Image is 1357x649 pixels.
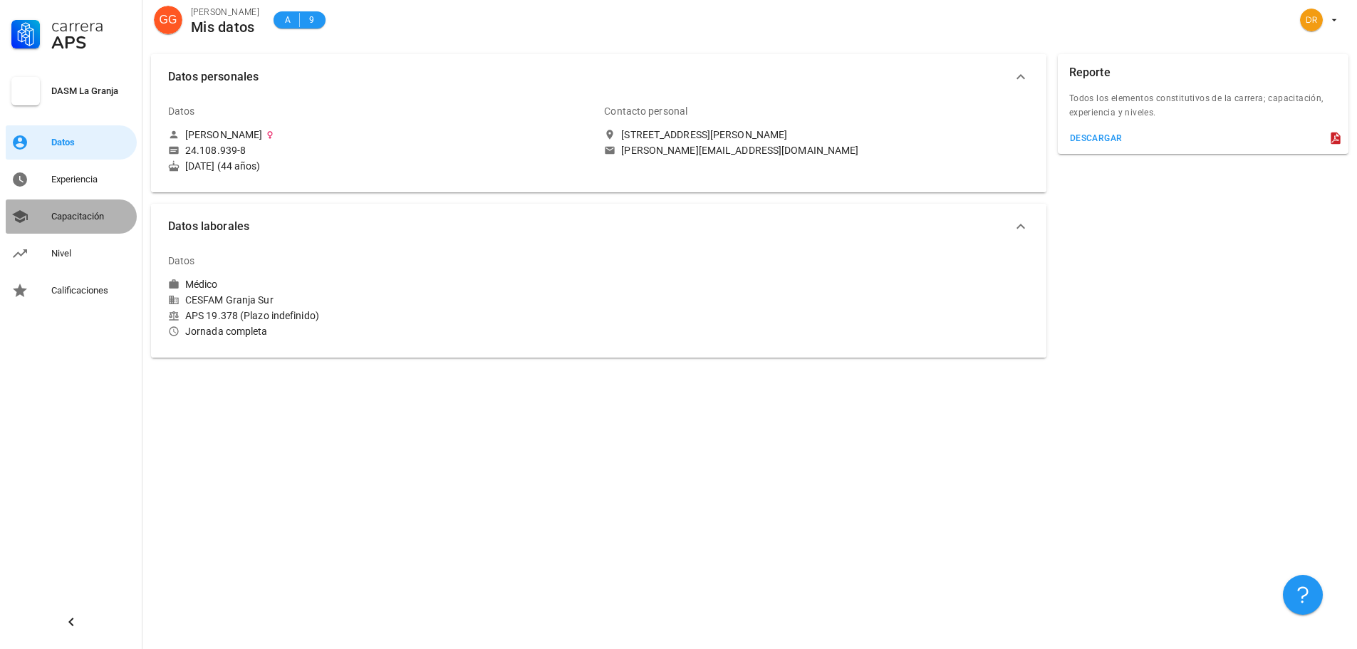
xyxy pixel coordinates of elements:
[51,34,131,51] div: APS
[51,17,131,34] div: Carrera
[604,128,1029,141] a: [STREET_ADDRESS][PERSON_NAME]
[168,309,593,322] div: APS 19.378 (Plazo indefinido)
[306,13,317,27] span: 9
[6,162,137,197] a: Experiencia
[168,217,1012,237] span: Datos laborales
[51,285,131,296] div: Calificaciones
[185,278,218,291] div: Médico
[1069,133,1123,143] div: descargar
[282,13,293,27] span: A
[151,204,1046,249] button: Datos laborales
[51,85,131,97] div: DASM La Granja
[621,128,787,141] div: [STREET_ADDRESS][PERSON_NAME]
[168,294,593,306] div: CESFAM Granja Sur
[168,160,593,172] div: [DATE] (44 años)
[6,125,137,160] a: Datos
[604,144,1029,157] a: [PERSON_NAME][EMAIL_ADDRESS][DOMAIN_NAME]
[6,199,137,234] a: Capacitación
[160,6,177,34] span: GG
[168,94,195,128] div: Datos
[51,137,131,148] div: Datos
[1069,54,1111,91] div: Reporte
[6,274,137,308] a: Calificaciones
[1300,9,1323,31] div: avatar
[168,244,195,278] div: Datos
[151,54,1046,100] button: Datos personales
[168,67,1012,87] span: Datos personales
[191,19,259,35] div: Mis datos
[191,5,259,19] div: [PERSON_NAME]
[1058,91,1348,128] div: Todos los elementos constitutivos de la carrera; capacitación, experiencia y niveles.
[185,144,246,157] div: 24.108.939-8
[6,237,137,271] a: Nivel
[185,128,262,141] div: [PERSON_NAME]
[51,174,131,185] div: Experiencia
[1064,128,1128,148] button: descargar
[168,325,593,338] div: Jornada completa
[51,248,131,259] div: Nivel
[604,94,687,128] div: Contacto personal
[51,211,131,222] div: Capacitación
[154,6,182,34] div: avatar
[621,144,858,157] div: [PERSON_NAME][EMAIL_ADDRESS][DOMAIN_NAME]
